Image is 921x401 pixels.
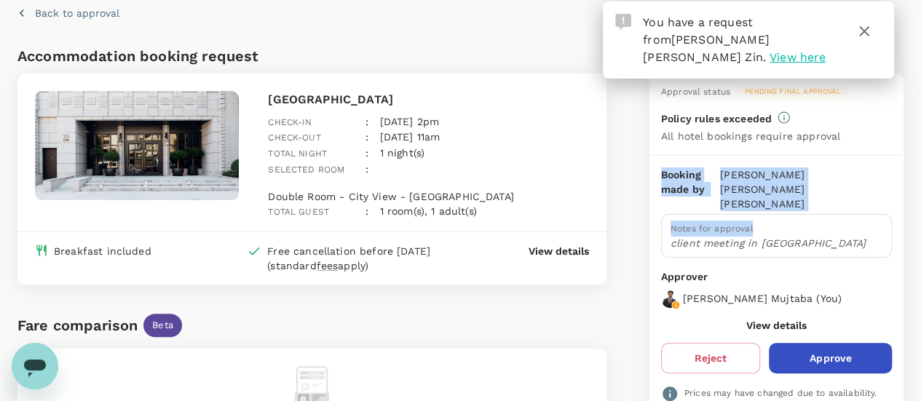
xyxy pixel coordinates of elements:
[615,14,631,30] img: Approval Request
[770,50,826,64] span: View here
[746,319,807,331] button: View details
[661,129,840,143] p: All hotel bookings require approval
[671,236,882,250] p: client meeting in [GEOGRAPHIC_DATA]
[380,130,440,144] p: [DATE] 11am
[268,207,329,217] span: Total guest
[353,150,368,178] div: :
[380,204,477,218] p: 1 room(s), 1 adult(s)
[380,114,440,129] p: [DATE] 2pm
[35,91,239,200] img: hotel
[353,134,368,162] div: :
[529,244,589,258] button: View details
[17,6,119,20] button: Back to approval
[17,44,309,68] h6: Accommodation booking request
[661,85,730,100] div: Approval status
[268,164,344,175] span: Selected room
[661,167,720,211] p: Booking made by
[353,103,368,130] div: :
[12,343,58,389] iframe: Button to launch messaging window
[143,319,182,333] span: Beta
[661,343,761,373] button: Reject
[317,260,339,271] span: fees
[671,223,754,234] span: Notes for approval
[661,269,892,285] p: Approver
[268,132,320,143] span: Check-out
[643,15,770,64] span: You have a request from .
[683,291,842,306] p: [PERSON_NAME] Mujtaba ( You )
[380,146,425,160] p: 1 night(s)
[54,244,151,258] div: Breakfast included
[720,167,892,211] p: [PERSON_NAME] [PERSON_NAME] [PERSON_NAME]
[661,111,772,126] p: Policy rules exceeded
[769,343,892,373] button: Approve
[267,244,471,273] div: Free cancellation before [DATE] (standard apply)
[268,91,588,108] p: [GEOGRAPHIC_DATA]
[17,314,138,337] div: Fare comparison
[736,87,850,97] span: Pending final approval
[643,33,770,64] span: [PERSON_NAME] [PERSON_NAME] Zin
[353,192,368,220] div: :
[35,6,119,20] p: Back to approval
[268,148,327,159] span: Total night
[661,290,679,308] img: avatar-688dc3ae75335.png
[268,189,513,204] p: Double Room - City View - [GEOGRAPHIC_DATA]
[268,117,312,127] span: Check-in
[353,118,368,146] div: :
